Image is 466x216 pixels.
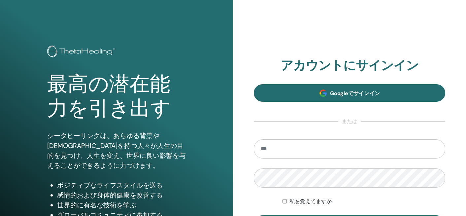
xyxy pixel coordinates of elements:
[281,57,418,74] font: アカウントにサインイン
[57,181,163,190] font: ポジティブなライフスタイルを送る
[330,90,380,97] font: Googleでサインイン
[57,201,136,209] font: 世界的に有名な技術を学ぶ
[283,198,445,205] div: 無期限または手動でログアウトするまで認証を維持する
[57,191,163,199] font: 感情的および身体的健康を改善する
[47,72,171,120] font: 最高の潜在能力を引き出す
[47,131,186,170] font: シータヒーリングは、あらゆる背景や[DEMOGRAPHIC_DATA]を持つ人々が人生の目的を見つけ、人生を変え、世界に良い影響を与えることができるように力づけます。
[254,84,445,102] a: Googleでサインイン
[342,118,357,125] font: または
[289,198,332,204] font: 私を覚えてますか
